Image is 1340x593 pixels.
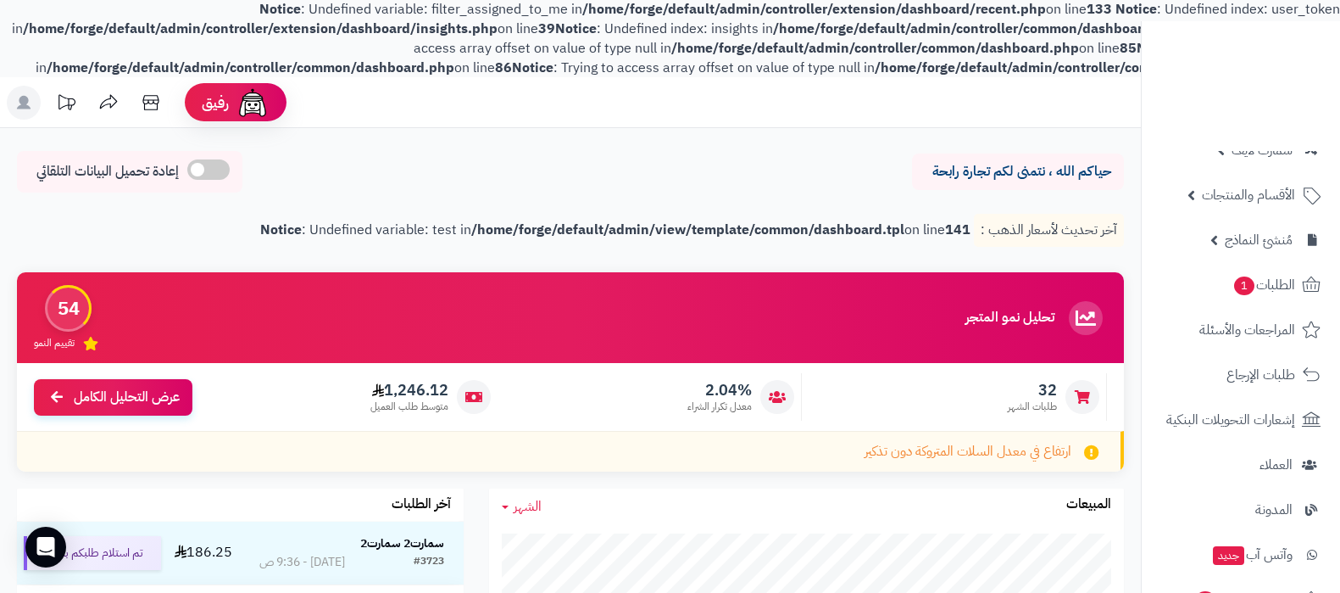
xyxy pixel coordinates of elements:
[1234,277,1254,295] span: 1
[45,86,87,120] a: تحديثات المنصة
[1225,122,1324,158] img: logo-2.png
[1152,490,1330,530] a: المدونة
[260,220,302,240] b: Notice
[1120,38,1137,59] b: 85
[34,379,192,416] a: عرض التحليل الكامل
[965,310,1054,326] h3: تحليل نمو المتجر
[370,381,448,400] span: 1,246.12
[687,400,752,414] span: معدل تكرار الشراء
[1226,363,1295,387] span: طلبات الإرجاع
[259,554,345,571] div: [DATE] - 9:36 ص
[1202,183,1295,207] span: الأقسام والمنتجات
[1255,498,1293,522] span: المدونة
[512,58,553,78] b: Notice
[875,58,1282,78] b: /home/forge/default/admin/controller/common/dashboard.php
[495,58,512,78] b: 86
[1221,19,1238,39] b: 85
[360,534,444,552] strong: سمارت2 سمارت2
[36,162,179,182] span: إعادة تحميل البيانات التلقائي
[1238,19,1280,39] b: Notice
[502,497,542,517] a: الشهر
[1152,445,1330,485] a: العملاء
[1152,534,1330,575] a: وآتس آبجديد
[236,86,270,120] img: ai-face.png
[1008,381,1057,400] span: 32
[1232,273,1295,297] span: الطلبات
[414,554,444,571] div: #3723
[925,162,1111,182] p: حياكم الله ، نتمنى لكم تجارة رابحة
[865,442,1071,462] span: ارتفاع في معدل السلات المتروكة دون تذكير
[945,220,970,240] b: 141
[370,400,448,414] span: متوسط طلب العميل
[24,536,161,570] div: تم استلام طلبكم بنجاح
[392,497,451,512] h3: آخر الطلبات
[1259,453,1293,477] span: العملاء
[74,388,180,407] span: عرض التحليل الكامل
[514,496,542,517] span: الشهر
[1166,408,1295,432] span: إشعارات التحويلات البنكية
[34,336,75,350] span: تقييم النمو
[202,92,229,113] span: رفيق
[1137,38,1178,59] b: Notice
[1152,310,1330,350] a: المراجعات والأسئلة
[1199,318,1295,342] span: المراجعات والأسئلة
[23,19,498,39] b: /home/forge/default/admin/controller/extension/dashboard/insights.php
[1152,355,1330,395] a: طلبات الإرجاع
[168,522,240,585] td: 186.25
[1225,228,1293,252] span: مُنشئ النماذج
[25,527,66,568] div: Open Intercom Messenger
[471,220,904,240] b: /home/forge/default/admin/view/template/common/dashboard.tpl
[1066,497,1111,512] h3: المبيعات
[671,38,1079,59] b: /home/forge/default/admin/controller/common/dashboard.php
[974,214,1124,247] p: آخر تحديث لأسعار الذهب :
[773,19,1181,39] b: /home/forge/default/admin/controller/common/dashboard.php
[555,19,597,39] b: Notice
[1213,546,1244,565] span: جديد
[1211,543,1293,567] span: وآتس آب
[47,58,454,78] b: /home/forge/default/admin/controller/common/dashboard.php
[1008,400,1057,414] span: طلبات الشهر
[1152,265,1330,305] a: الطلبات1
[1152,400,1330,440] a: إشعارات التحويلات البنكية
[687,381,752,400] span: 2.04%
[538,19,555,39] b: 39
